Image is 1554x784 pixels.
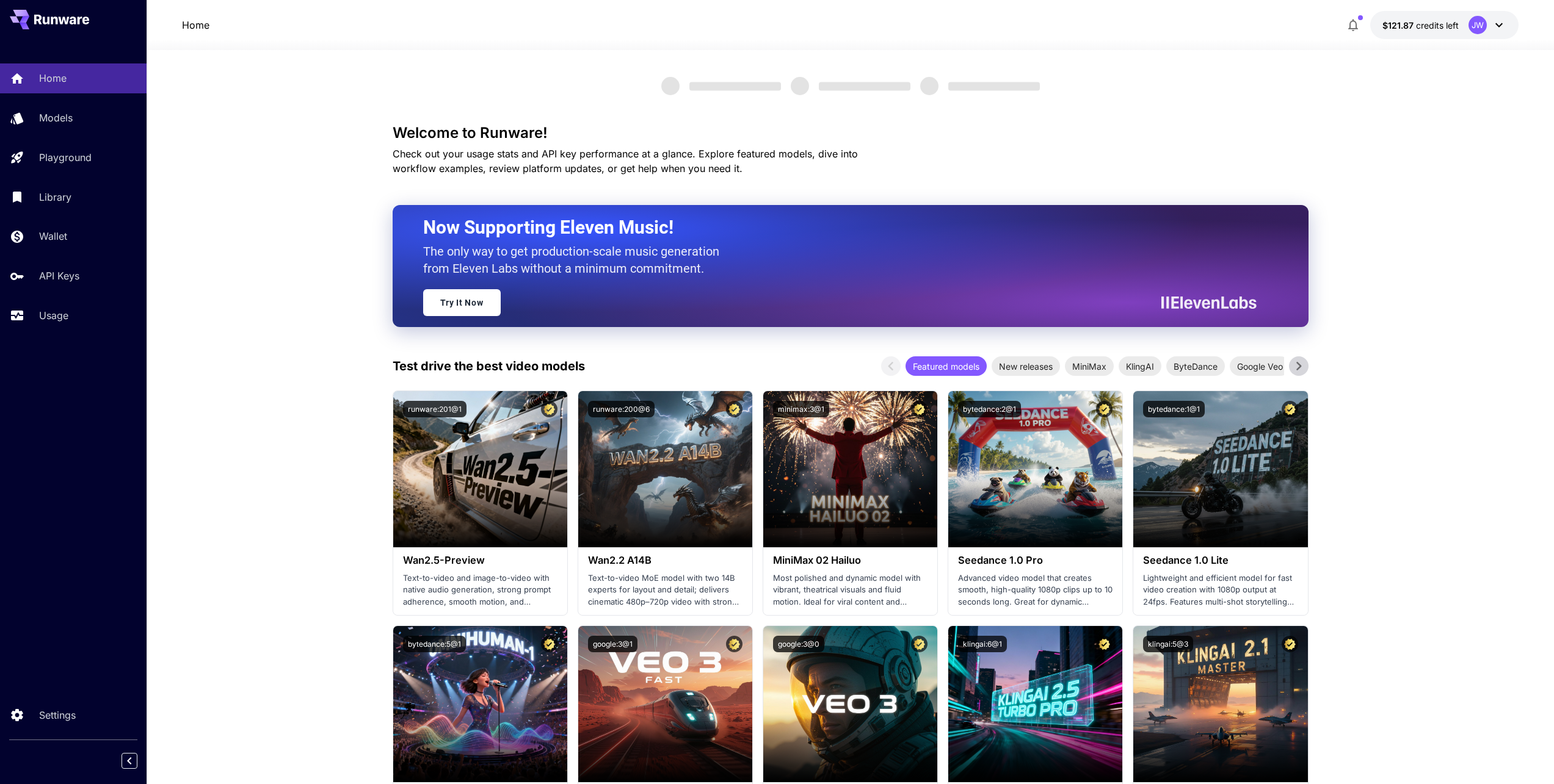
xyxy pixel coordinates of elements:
[773,555,928,566] h3: MiniMax 02 Hailuo
[1166,356,1225,376] div: ByteDance
[948,391,1122,547] img: alt
[393,391,567,547] img: alt
[588,636,637,652] button: google:3@1
[403,636,466,652] button: bytedance:5@1
[182,18,209,32] a: Home
[906,360,987,373] span: Featured models
[1119,360,1161,373] span: KlingAI
[773,636,824,652] button: google:3@0
[39,150,92,165] p: Playground
[578,626,752,782] img: alt
[1133,391,1307,547] img: alt
[992,356,1060,376] div: New releases
[1166,360,1225,373] span: ByteDance
[958,572,1113,608] p: Advanced video model that creates smooth, high-quality 1080p clips up to 10 seconds long. Great f...
[763,626,937,782] img: alt
[1065,356,1114,376] div: MiniMax
[1282,636,1298,652] button: Certified Model – Vetted for best performance and includes a commercial license.
[958,636,1007,652] button: klingai:6@1
[423,289,501,316] a: Try It Now
[958,401,1021,417] button: bytedance:2@1
[541,636,557,652] button: Certified Model – Vetted for best performance and includes a commercial license.
[541,401,557,417] button: Certified Model – Vetted for best performance and includes a commercial license.
[1230,360,1290,373] span: Google Veo
[1143,401,1205,417] button: bytedance:1@1
[1370,11,1519,39] button: $121.86585JW
[1143,636,1193,652] button: klingai:5@3
[423,243,728,277] p: The only way to get production-scale music generation from Eleven Labs without a minimum commitment.
[131,750,147,772] div: Collapse sidebar
[393,124,1309,142] h3: Welcome to Runware!
[393,357,585,375] p: Test drive the best video models
[1096,636,1113,652] button: Certified Model – Vetted for best performance and includes a commercial license.
[403,401,467,417] button: runware:201@1
[948,626,1122,782] img: alt
[423,216,1247,239] h2: Now Supporting Eleven Music!
[1382,19,1459,32] div: $121.86585
[763,391,937,547] img: alt
[122,753,137,769] button: Collapse sidebar
[393,626,567,782] img: alt
[1133,626,1307,782] img: alt
[911,636,928,652] button: Certified Model – Vetted for best performance and includes a commercial license.
[1382,20,1416,31] span: $121.87
[39,268,79,283] p: API Keys
[1230,356,1290,376] div: Google Veo
[726,401,743,417] button: Certified Model – Vetted for best performance and includes a commercial license.
[773,572,928,608] p: Most polished and dynamic model with vibrant, theatrical visuals and fluid motion. Ideal for vira...
[1469,16,1487,34] div: JW
[1416,20,1459,31] span: credits left
[911,401,928,417] button: Certified Model – Vetted for best performance and includes a commercial license.
[1282,401,1298,417] button: Certified Model – Vetted for best performance and includes a commercial license.
[393,148,858,174] span: Check out your usage stats and API key performance at a glance. Explore featured models, dive int...
[1143,555,1298,566] h3: Seedance 1.0 Lite
[588,555,743,566] h3: Wan2.2 A14B
[726,636,743,652] button: Certified Model – Vetted for best performance and includes a commercial license.
[578,391,752,547] img: alt
[1143,572,1298,608] p: Lightweight and efficient model for fast video creation with 1080p output at 24fps. Features mult...
[1065,360,1114,373] span: MiniMax
[403,555,557,566] h3: Wan2.5-Preview
[39,308,68,323] p: Usage
[182,18,209,32] nav: breadcrumb
[39,110,73,125] p: Models
[39,71,67,85] p: Home
[403,572,557,608] p: Text-to-video and image-to-video with native audio generation, strong prompt adherence, smooth mo...
[992,360,1060,373] span: New releases
[39,229,67,243] p: Wallet
[958,555,1113,566] h3: Seedance 1.0 Pro
[773,401,829,417] button: minimax:3@1
[1119,356,1161,376] div: KlingAI
[39,708,76,722] p: Settings
[588,401,655,417] button: runware:200@6
[906,356,987,376] div: Featured models
[1096,401,1113,417] button: Certified Model – Vetted for best performance and includes a commercial license.
[39,190,71,204] p: Library
[588,572,743,608] p: Text-to-video MoE model with two 14B experts for layout and detail; delivers cinematic 480p–720p ...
